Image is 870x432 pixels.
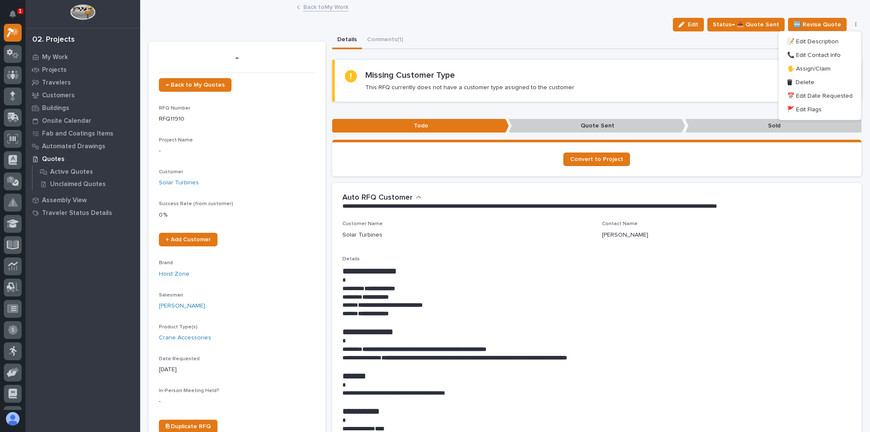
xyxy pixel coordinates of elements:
p: Quote Sent [508,119,685,133]
span: Product Type(s) [159,325,198,330]
a: Assembly View [25,194,140,206]
button: Notifications [4,5,22,23]
p: 0 % [159,211,315,220]
span: ✋ Assign/Claim [787,64,830,74]
span: Status→ 📤 Quote Sent [713,20,779,30]
span: + Add Customer [166,237,211,243]
a: [PERSON_NAME] [159,302,205,311]
p: Unclaimed Quotes [50,181,106,188]
button: Auto RFQ Customer [342,193,422,203]
p: - [159,147,315,155]
a: Quotes [25,152,140,165]
p: - [159,52,315,64]
p: My Work [42,54,68,61]
div: Notifications1 [11,10,22,24]
button: Comments (1) [362,31,408,49]
a: Crane Accessories [159,333,211,342]
span: 📞 Edit Contact Info [787,50,841,60]
span: Customer Name [342,221,383,226]
p: Buildings [42,104,69,112]
p: RFQ11910 [159,115,315,124]
button: users-avatar [4,410,22,428]
p: [DATE] [159,365,315,374]
a: Unclaimed Quotes [33,178,140,190]
p: Traveler Status Details [42,209,112,217]
p: Customers [42,92,75,99]
a: Travelers [25,76,140,89]
a: Convert to Project [563,152,630,166]
img: Workspace Logo [70,4,95,20]
p: Travelers [42,79,71,87]
button: 🆕 Revise Quote [788,18,847,31]
a: Automated Drawings [25,140,140,152]
span: 🆕 Revise Quote [794,20,841,30]
p: Assembly View [42,197,87,204]
span: ← Back to My Quotes [166,82,225,88]
a: Projects [25,63,140,76]
a: Back toMy Work [303,2,348,11]
span: Date Requested [159,356,200,361]
span: Salesman [159,293,183,298]
span: Contact Name [602,221,638,226]
p: Projects [42,66,67,74]
span: 📅 Edit Date Requested [787,91,853,101]
p: Solar Turbines [342,231,382,240]
p: [PERSON_NAME] [602,231,648,240]
p: Active Quotes [50,168,93,176]
a: Customers [25,89,140,102]
p: Onsite Calendar [42,117,91,125]
a: Fab and Coatings Items [25,127,140,140]
a: My Work [25,51,140,63]
a: Active Quotes [33,166,140,178]
span: Edit [688,21,698,28]
span: Brand [159,260,173,265]
span: Customer [159,169,183,175]
a: Buildings [25,102,140,114]
p: This RFQ currently does not have a customer type assigned to the customer [365,84,574,91]
a: Onsite Calendar [25,114,140,127]
a: Hoist Zone [159,270,189,279]
a: Traveler Status Details [25,206,140,219]
span: Details [342,257,360,262]
span: 📝 Edit Description [787,37,839,47]
span: ⎘ Duplicate RFQ [166,424,211,429]
div: 02. Projects [32,35,75,45]
a: + Add Customer [159,233,217,246]
span: RFQ Number [159,106,190,111]
p: Quotes [42,155,65,163]
button: Status→ 📤 Quote Sent [707,18,785,31]
span: Project Name [159,138,193,143]
span: Delete [796,79,814,86]
span: Convert to Project [570,156,623,162]
span: In-Person Meeting Held? [159,388,219,393]
p: Todo [332,119,509,133]
a: Solar Turbines [159,178,199,187]
p: - [159,397,315,406]
h2: Auto RFQ Customer [342,193,412,203]
p: Automated Drawings [42,143,105,150]
h2: Missing Customer Type [365,70,455,80]
p: 1 [19,8,22,14]
a: ← Back to My Quotes [159,78,232,92]
p: Sold [685,119,862,133]
button: Details [332,31,362,49]
button: Edit [673,18,704,31]
span: Success Rate (from customer) [159,201,233,206]
p: Fab and Coatings Items [42,130,113,138]
span: 🚩 Edit Flags [787,104,822,115]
